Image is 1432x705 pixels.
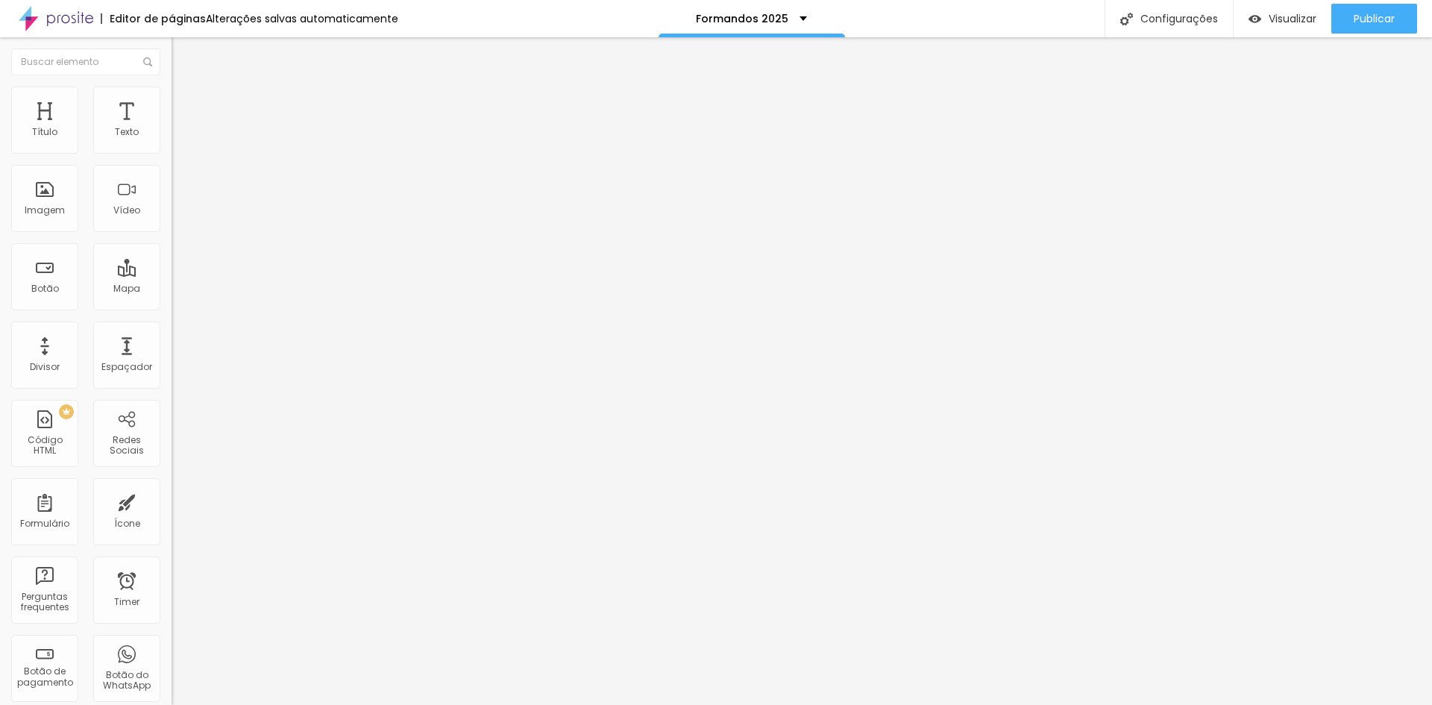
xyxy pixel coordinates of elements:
[15,592,74,613] div: Perguntas frequentes
[15,435,74,457] div: Código HTML
[101,13,206,24] div: Editor de páginas
[1234,4,1331,34] button: Visualizar
[115,127,139,137] div: Texto
[113,205,140,216] div: Vídeo
[114,597,139,607] div: Timer
[1354,13,1395,25] span: Publicar
[172,37,1432,705] iframe: Editor
[1249,13,1261,25] img: view-1.svg
[25,205,65,216] div: Imagem
[696,13,788,24] p: Formandos 2025
[32,127,57,137] div: Título
[20,518,69,529] div: Formulário
[97,435,156,457] div: Redes Sociais
[1120,13,1133,25] img: Icone
[101,362,152,372] div: Espaçador
[31,283,59,294] div: Botão
[1331,4,1417,34] button: Publicar
[11,48,160,75] input: Buscar elemento
[114,518,140,529] div: Ícone
[97,670,156,692] div: Botão do WhatsApp
[113,283,140,294] div: Mapa
[206,13,398,24] div: Alterações salvas automaticamente
[1269,13,1316,25] span: Visualizar
[30,362,60,372] div: Divisor
[15,666,74,688] div: Botão de pagamento
[143,57,152,66] img: Icone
